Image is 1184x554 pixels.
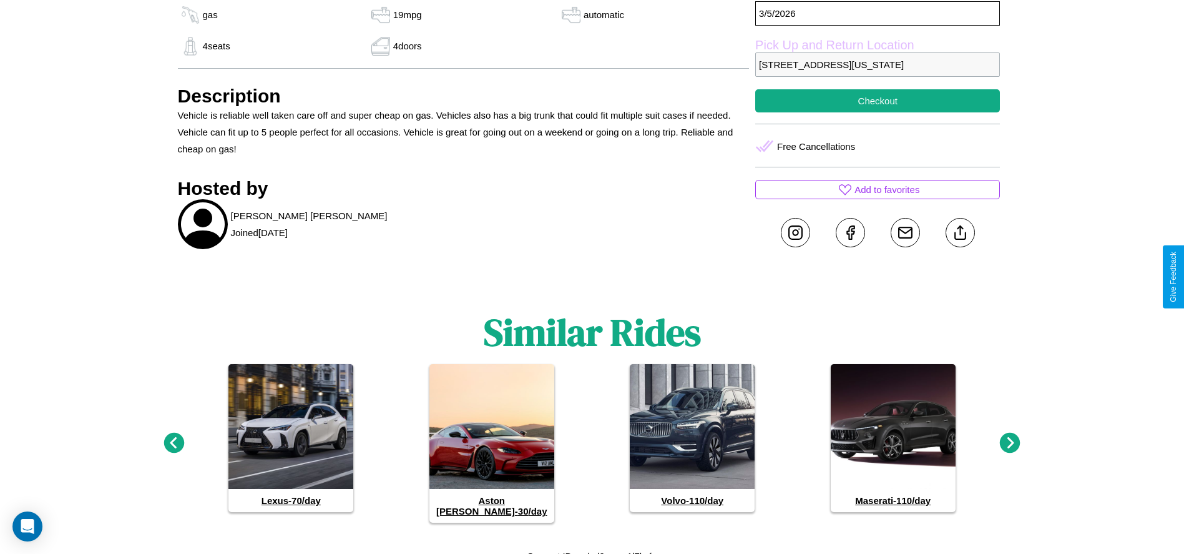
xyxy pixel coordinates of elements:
[429,489,554,523] h4: Aston [PERSON_NAME] - 30 /day
[393,6,422,23] p: 19 mpg
[228,364,353,512] a: Lexus-70/day
[854,181,919,198] p: Add to favorites
[755,52,1000,77] p: [STREET_ADDRESS][US_STATE]
[755,1,1000,26] p: 3 / 5 / 2026
[231,224,288,241] p: Joined [DATE]
[368,37,393,56] img: gas
[484,307,701,358] h1: Similar Rides
[178,107,750,157] p: Vehicle is reliable well taken care off and super cheap on gas. Vehicles also has a big trunk tha...
[228,489,353,512] h4: Lexus - 70 /day
[831,489,956,512] h4: Maserati - 110 /day
[755,38,1000,52] label: Pick Up and Return Location
[630,489,755,512] h4: Volvo - 110 /day
[231,207,388,224] p: [PERSON_NAME] [PERSON_NAME]
[429,364,554,523] a: Aston [PERSON_NAME]-30/day
[203,37,230,54] p: 4 seats
[393,37,422,54] p: 4 doors
[755,180,1000,199] button: Add to favorites
[178,178,750,199] h3: Hosted by
[178,6,203,24] img: gas
[755,89,1000,112] button: Checkout
[368,6,393,24] img: gas
[178,37,203,56] img: gas
[203,6,218,23] p: gas
[178,86,750,107] h3: Description
[777,138,855,155] p: Free Cancellations
[12,512,42,542] div: Open Intercom Messenger
[630,364,755,512] a: Volvo-110/day
[831,364,956,512] a: Maserati-110/day
[559,6,584,24] img: gas
[1169,252,1178,302] div: Give Feedback
[584,6,624,23] p: automatic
